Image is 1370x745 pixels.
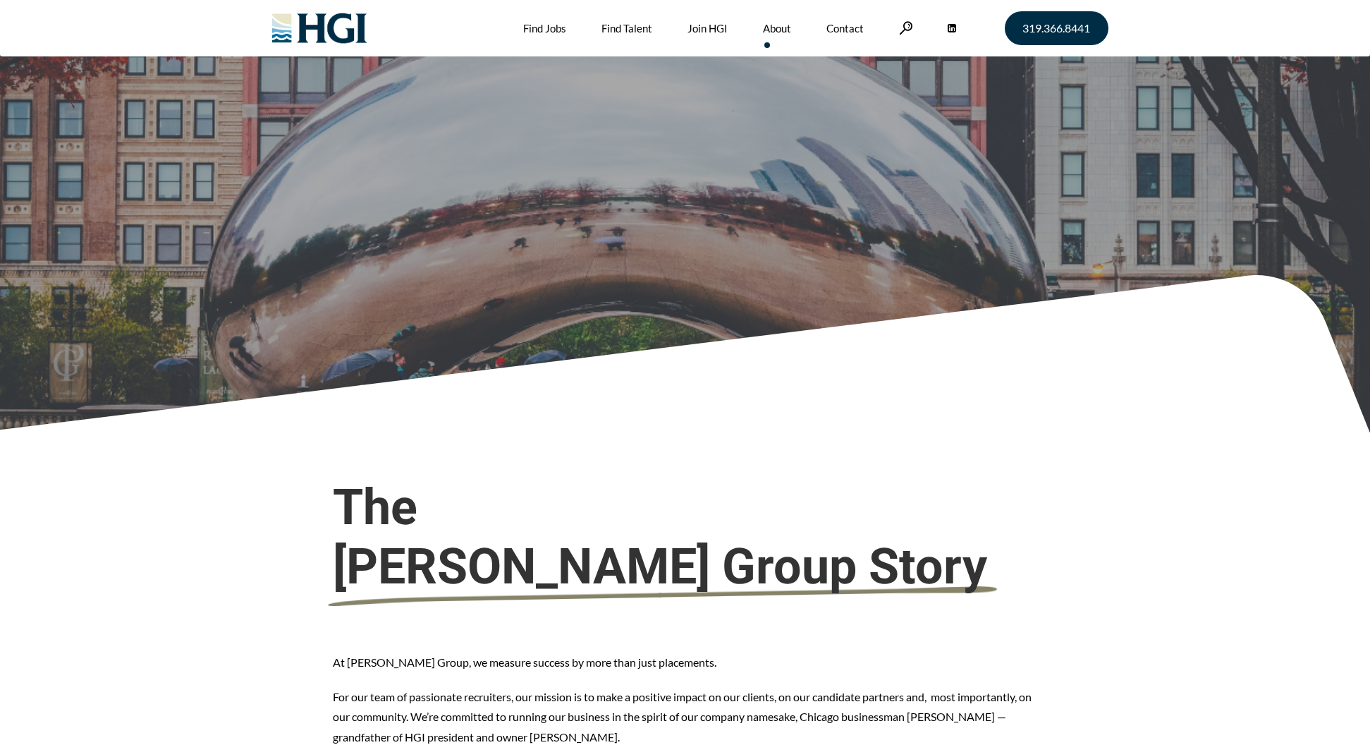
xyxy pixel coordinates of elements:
span: The [333,478,1038,596]
a: Search [899,21,913,35]
span: 319.366.8441 [1022,23,1090,34]
u: [PERSON_NAME] Group Story [333,537,987,596]
a: 319.366.8441 [1005,11,1108,45]
p: At [PERSON_NAME] Group, we measure success by more than just placements. [333,653,1038,673]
